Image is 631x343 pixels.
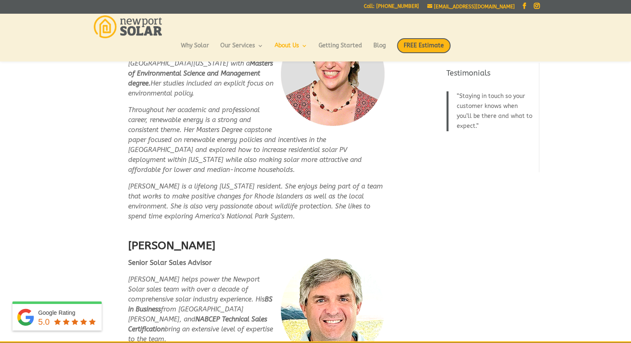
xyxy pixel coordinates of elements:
[397,38,451,53] span: FREE Estimate
[128,59,273,87] strong: Masters of Environmental Science and Management degree.
[364,4,419,12] a: Call: [PHONE_NUMBER]
[427,4,515,10] a: [EMAIL_ADDRESS][DOMAIN_NAME]
[220,43,263,57] a: Our Services
[397,38,451,61] a: FREE Estimate
[281,22,385,126] img: Kara Kilmartin - Newport Solar
[38,317,50,326] span: 5.0
[128,259,212,267] strong: Senior Solar Sales Advisor
[128,239,215,252] strong: [PERSON_NAME]
[275,43,307,57] a: About Us
[128,275,273,343] em: [PERSON_NAME] helps power the Newport Solar sales team with over a decade of comprehensive solar ...
[373,43,386,57] a: Blog
[94,15,162,38] img: Newport Solar | Solar Energy Optimized.
[128,182,383,220] em: [PERSON_NAME] is a lifelong [US_STATE] resident. She enjoys being part of a team that works to ma...
[38,309,97,317] div: Google Rating
[319,43,362,57] a: Getting Started
[446,91,534,131] blockquote: Staying in touch so your customer knows when you’ll be there and what to expect.
[446,68,534,83] h4: Testimonials
[128,106,362,174] em: Throughout her academic and professional career, renewable energy is a strong and consistent them...
[181,43,209,57] a: Why Solar
[128,315,267,333] strong: NABCEP Technical Sales Certification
